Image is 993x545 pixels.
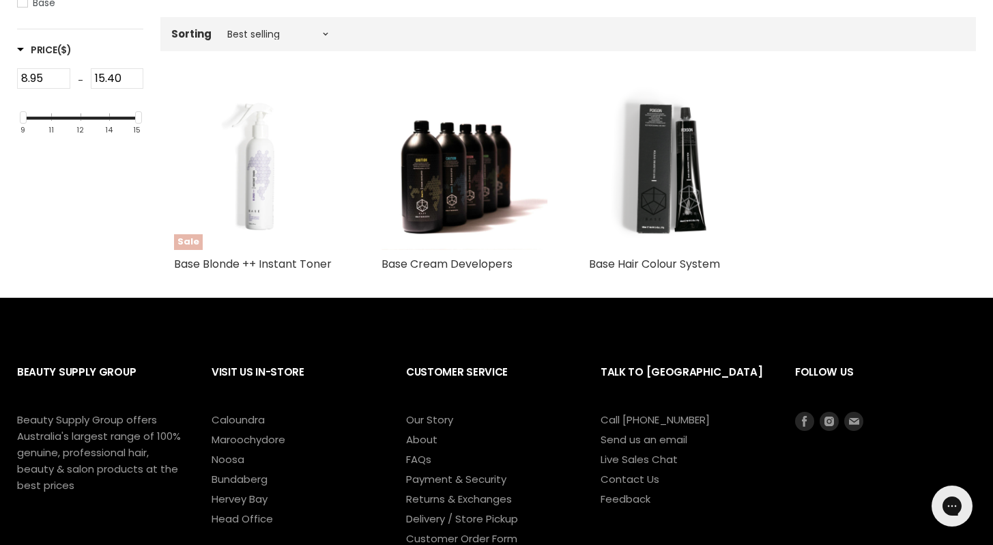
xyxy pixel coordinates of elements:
[48,126,54,135] div: 11
[406,452,431,466] a: FAQs
[212,492,268,506] a: Hervey Bay
[601,492,650,506] a: Feedback
[17,355,184,412] h2: Beauty Supply Group
[174,84,341,251] a: Base Blonde ++ Instant TonerSale
[382,84,548,251] img: Base Cream Developers
[91,68,144,89] input: Max Price
[406,492,512,506] a: Returns & Exchanges
[17,43,72,57] span: Price
[925,481,979,531] iframe: Gorgias live chat messenger
[171,28,212,40] label: Sorting
[406,355,573,412] h2: Customer Service
[212,432,285,447] a: Maroochydore
[406,472,506,486] a: Payment & Security
[133,126,141,135] div: 15
[589,84,755,251] img: Base Hair Colour System
[601,432,687,447] a: Send us an email
[212,512,273,526] a: Head Office
[406,432,437,447] a: About
[601,413,710,427] a: Call [PHONE_NUMBER]
[17,43,72,57] h3: Price($)
[212,452,244,466] a: Noosa
[70,68,91,93] div: -
[20,126,25,135] div: 9
[601,355,768,412] h2: Talk to [GEOGRAPHIC_DATA]
[17,68,70,89] input: Min Price
[174,234,203,250] span: Sale
[174,84,341,251] img: Base Blonde ++ Instant Toner
[212,413,265,427] a: Caloundra
[601,472,659,486] a: Contact Us
[212,472,268,486] a: Bundaberg
[589,256,720,272] a: Base Hair Colour System
[76,126,84,135] div: 12
[601,452,678,466] a: Live Sales Chat
[212,355,379,412] h2: Visit Us In-Store
[174,256,332,272] a: Base Blonde ++ Instant Toner
[57,43,72,57] span: ($)
[795,355,976,412] h2: Follow us
[406,512,518,526] a: Delivery / Store Pickup
[406,413,453,427] a: Our Story
[382,256,513,272] a: Base Cream Developers
[17,412,181,494] p: Beauty Supply Group offers Australia's largest range of 100% genuine, professional hair, beauty &...
[105,126,113,135] div: 14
